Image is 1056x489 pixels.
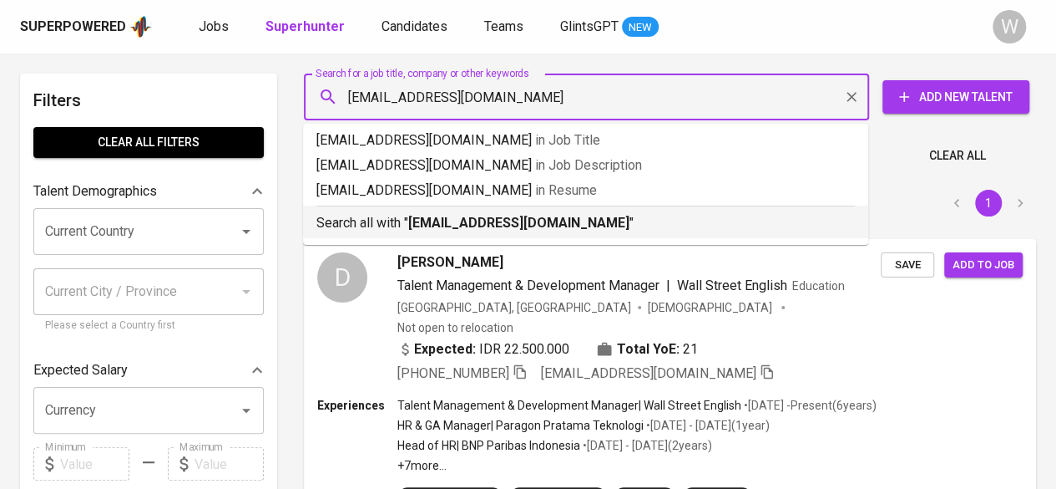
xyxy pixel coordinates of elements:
span: [PERSON_NAME] [397,252,503,273]
p: [EMAIL_ADDRESS][DOMAIN_NAME] [316,130,855,150]
button: Clear All [922,140,993,171]
img: app logo [129,14,152,39]
button: Clear [840,85,863,109]
button: Open [235,399,258,422]
div: [GEOGRAPHIC_DATA], [GEOGRAPHIC_DATA] [397,299,631,316]
b: Expected: [414,339,476,359]
div: D [317,252,367,303]
h6: Filters [33,87,264,114]
div: Talent Demographics [33,175,264,208]
p: Search all with " " [316,213,855,233]
a: Superhunter [265,17,348,38]
div: W [993,10,1026,43]
button: Add to job [944,252,1023,278]
p: • [DATE] - [DATE] ( 1 year ) [644,417,770,434]
p: [EMAIL_ADDRESS][DOMAIN_NAME] [316,181,855,201]
span: in Job Title [535,132,600,148]
button: Clear All filters [33,127,264,158]
span: Wall Street English [677,278,787,293]
p: Not open to relocation [397,319,513,336]
span: [EMAIL_ADDRESS][DOMAIN_NAME] [541,365,756,381]
span: Clear All [929,145,986,166]
span: Add to job [952,256,1014,275]
p: [EMAIL_ADDRESS][DOMAIN_NAME] [316,155,855,176]
p: Head of HR | BNP Paribas Indonesia [397,437,580,454]
span: Jobs [199,18,229,34]
a: Superpoweredapp logo [20,14,152,39]
span: [DEMOGRAPHIC_DATA] [648,299,775,316]
button: Add New Talent [882,80,1029,114]
p: Experiences [317,397,397,414]
p: Expected Salary [33,360,128,380]
b: [EMAIL_ADDRESS][DOMAIN_NAME] [408,215,629,231]
span: in Resume [535,182,597,198]
span: Save [889,256,926,275]
button: Open [235,220,258,243]
input: Value [60,447,129,481]
b: Total YoE: [617,339,680,359]
span: GlintsGPT [560,18,619,34]
span: NEW [622,19,659,36]
b: Superhunter [265,18,345,34]
span: Add New Talent [896,87,1016,108]
span: Teams [484,18,523,34]
p: Talent Management & Development Manager | Wall Street English [397,397,741,414]
div: IDR 22.500.000 [397,339,569,359]
span: Clear All filters [47,132,250,153]
span: Talent Management & Development Manager [397,278,659,293]
span: | [666,276,670,296]
p: Please select a Country first [45,318,252,334]
span: 21 [683,339,698,359]
a: Teams [484,17,527,38]
p: • [DATE] - [DATE] ( 2 years ) [580,437,712,454]
span: Candidates [381,18,447,34]
span: Education [792,279,845,293]
p: +7 more ... [397,457,877,474]
a: Candidates [381,17,451,38]
button: page 1 [975,190,1002,216]
input: Value [195,447,264,481]
a: Jobs [199,17,232,38]
span: in Job Description [535,157,642,173]
div: Expected Salary [33,354,264,387]
p: Talent Demographics [33,181,157,201]
p: • [DATE] - Present ( 6 years ) [741,397,877,414]
button: Save [881,252,934,278]
a: GlintsGPT NEW [560,17,659,38]
div: Superpowered [20,18,126,37]
p: HR & GA Manager | Paragon Pratama Teknologi [397,417,644,434]
span: [PHONE_NUMBER] [397,365,509,381]
nav: pagination navigation [941,190,1036,216]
